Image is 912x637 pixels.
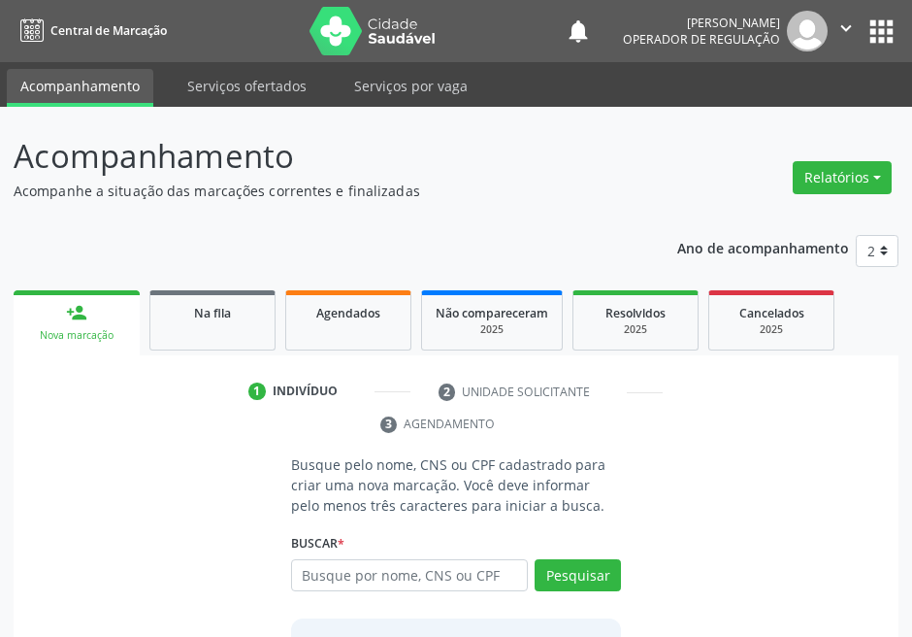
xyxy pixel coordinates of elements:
[623,15,780,31] div: [PERSON_NAME]
[291,559,528,592] input: Busque por nome, CNS ou CPF
[14,15,167,47] a: Central de Marcação
[587,322,684,337] div: 2025
[14,132,633,181] p: Acompanhamento
[436,322,548,337] div: 2025
[605,305,666,321] span: Resolvidos
[27,328,126,343] div: Nova marcação
[436,305,548,321] span: Não compareceram
[7,69,153,107] a: Acompanhamento
[828,11,864,51] button: 
[677,235,849,259] p: Ano de acompanhamento
[273,383,338,400] div: Indivíduo
[535,559,621,592] button: Pesquisar
[316,305,380,321] span: Agendados
[291,529,344,559] label: Buscar
[793,161,892,194] button: Relatórios
[864,15,898,49] button: apps
[739,305,804,321] span: Cancelados
[565,17,592,45] button: notifications
[194,305,231,321] span: Na fila
[248,383,266,400] div: 1
[14,181,633,201] p: Acompanhe a situação das marcações correntes e finalizadas
[50,22,167,39] span: Central de Marcação
[723,322,820,337] div: 2025
[835,17,857,39] i: 
[291,454,621,516] p: Busque pelo nome, CNS ou CPF cadastrado para criar uma nova marcação. Você deve informar pelo men...
[66,302,87,323] div: person_add
[787,11,828,51] img: img
[623,31,780,48] span: Operador de regulação
[341,69,481,103] a: Serviços por vaga
[174,69,320,103] a: Serviços ofertados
